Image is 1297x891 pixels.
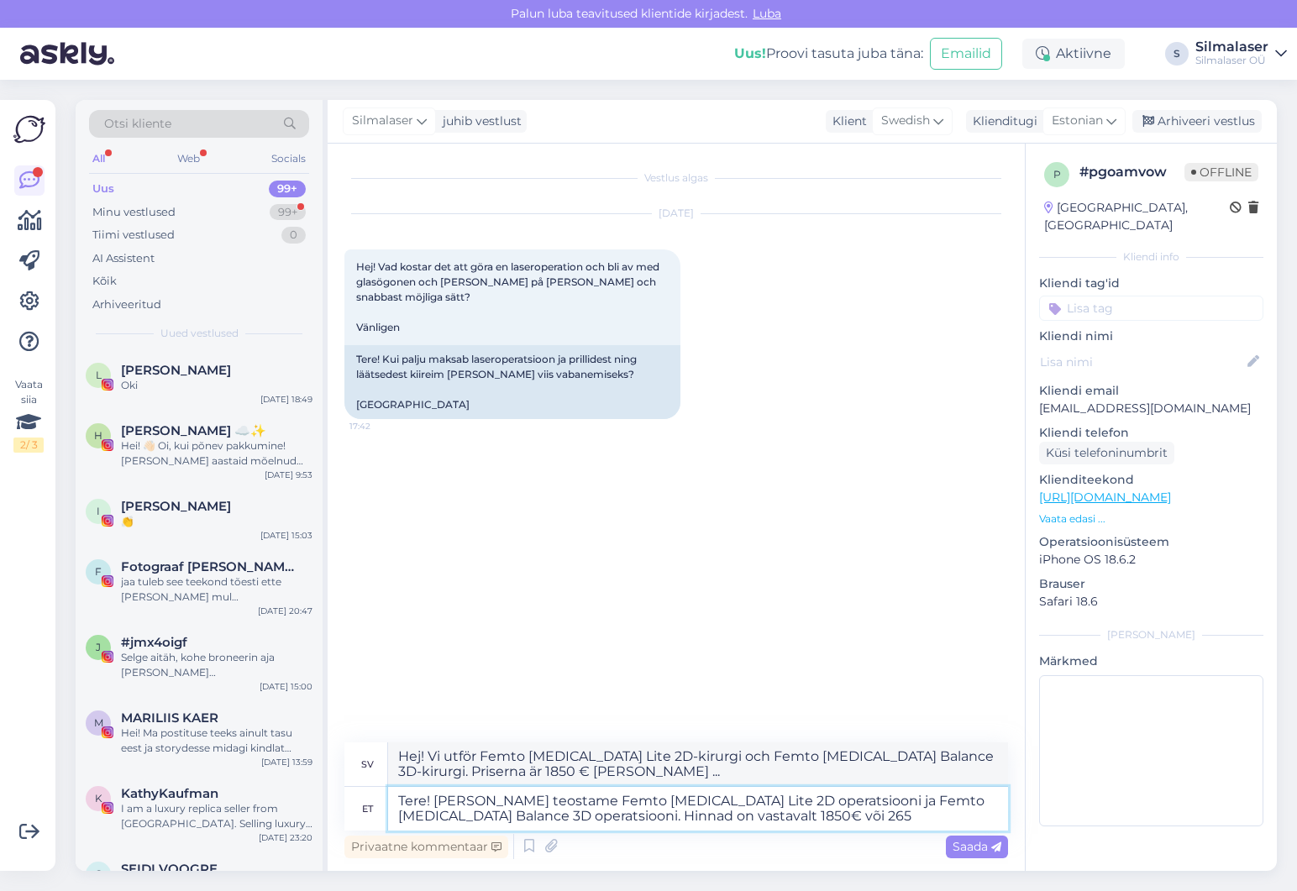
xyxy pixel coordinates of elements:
img: Askly Logo [13,113,45,145]
div: Aktiivne [1022,39,1125,69]
div: # pgoamvow [1079,162,1184,182]
span: KathyKaufman [121,786,218,801]
div: AI Assistent [92,250,155,267]
div: Oki [121,378,312,393]
div: 2 / 3 [13,438,44,453]
div: Privaatne kommentaar [344,836,508,858]
div: Vaata siia [13,377,44,453]
span: h [94,429,102,442]
a: [URL][DOMAIN_NAME] [1039,490,1171,505]
div: Vestlus algas [344,170,1008,186]
div: 99+ [270,204,306,221]
input: Lisa nimi [1040,353,1244,371]
p: Märkmed [1039,653,1263,670]
span: SEIDI VOOGRE [121,862,218,877]
span: j [96,641,101,653]
span: K [95,792,102,805]
div: Uus [92,181,114,197]
button: Emailid [930,38,1002,70]
div: S [1165,42,1189,66]
span: I [97,505,100,517]
div: Silmalaser [1195,40,1268,54]
span: Hej! Vad kostar det att göra en laseroperation och bli av med glasögonen och [PERSON_NAME] på [PE... [356,260,662,333]
p: Operatsioonisüsteem [1039,533,1263,551]
div: All [89,148,108,170]
span: MARILIIS KAER [121,710,218,726]
p: Klienditeekond [1039,471,1263,489]
div: [DATE] 15:00 [260,680,312,693]
textarea: Tere! [PERSON_NAME] teostame Femto [MEDICAL_DATA] Lite 2D operatsiooni ja Femto [MEDICAL_DATA] Ba... [388,787,1008,831]
div: et [362,794,373,823]
span: L [96,369,102,381]
div: Kõik [92,273,117,290]
p: Kliendi nimi [1039,328,1263,345]
div: juhib vestlust [436,113,522,130]
div: [DATE] 13:59 [261,756,312,768]
div: Proovi tasuta juba täna: [734,44,923,64]
div: Socials [268,148,309,170]
b: Uus! [734,45,766,61]
div: Hei! Ma postituse teeks ainult tasu eest ja storydesse midagi kindlat lubada ei saa. [PERSON_NAME... [121,726,312,756]
span: Uued vestlused [160,326,239,341]
span: Inger V [121,499,231,514]
p: Kliendi email [1039,382,1263,400]
div: [DATE] 9:53 [265,469,312,481]
div: Hei! 👋🏻 Oi, kui põnev pakkumine! [PERSON_NAME] aastaid mõelnud [PERSON_NAME], et ühel päeval ka l... [121,438,312,469]
div: jaa tuleb see teekond tõesti ette [PERSON_NAME] mul [PERSON_NAME] -1 noh viimati pigem aga nii mõ... [121,574,312,605]
div: Selge aitäh, kohe broneerin aja [PERSON_NAME] broneerimissüsteemis. Ja näeme varsti teie kliiniku... [121,650,312,680]
span: Saada [953,839,1001,854]
div: sv [361,750,374,778]
span: Offline [1184,163,1258,181]
span: 17:42 [349,420,412,432]
div: I am a luxury replica seller from [GEOGRAPHIC_DATA]. Selling luxury replicas including shoes, bag... [121,801,312,831]
div: Web [174,148,203,170]
div: [DATE] 18:49 [260,393,312,406]
span: S [96,867,102,880]
span: #jmx4oigf [121,635,187,650]
span: Estonian [1052,112,1103,130]
div: [DATE] [344,206,1008,221]
span: F [95,565,102,578]
textarea: Hej! Vi utför Femto [MEDICAL_DATA] Lite 2D-kirurgi och Femto [MEDICAL_DATA] Balance 3D-kirurgi. P... [388,742,1008,786]
p: Safari 18.6 [1039,593,1263,611]
p: Vaata edasi ... [1039,511,1263,527]
div: Silmalaser OÜ [1195,54,1268,67]
div: 0 [281,227,306,244]
span: Fotograaf Maigi [121,559,296,574]
span: Silmalaser [352,112,413,130]
div: [DATE] 15:03 [260,529,312,542]
input: Lisa tag [1039,296,1263,321]
p: iPhone OS 18.6.2 [1039,551,1263,569]
div: [PERSON_NAME] [1039,627,1263,642]
div: Tere! Kui palju maksab laseroperatsioon ja prillidest ning läätsedest kiireim [PERSON_NAME] viis ... [344,345,680,419]
div: Klient [826,113,867,130]
span: Lisabet Loigu [121,363,231,378]
div: 99+ [269,181,306,197]
span: Luba [748,6,786,21]
span: M [94,716,103,729]
div: Arhiveeritud [92,296,161,313]
div: Arhiveeri vestlus [1132,110,1262,133]
div: [DATE] 20:47 [258,605,312,617]
div: Klienditugi [966,113,1037,130]
span: Swedish [881,112,930,130]
p: Kliendi tag'id [1039,275,1263,292]
div: Minu vestlused [92,204,176,221]
span: p [1053,168,1061,181]
div: 👏 [121,514,312,529]
span: Otsi kliente [104,115,171,133]
div: [DATE] 23:20 [259,831,312,844]
div: Tiimi vestlused [92,227,175,244]
span: helen ☁️✨ [121,423,266,438]
p: [EMAIL_ADDRESS][DOMAIN_NAME] [1039,400,1263,417]
p: Kliendi telefon [1039,424,1263,442]
p: Brauser [1039,575,1263,593]
div: [GEOGRAPHIC_DATA], [GEOGRAPHIC_DATA] [1044,199,1230,234]
div: Küsi telefoninumbrit [1039,442,1174,464]
a: SilmalaserSilmalaser OÜ [1195,40,1287,67]
div: Kliendi info [1039,249,1263,265]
